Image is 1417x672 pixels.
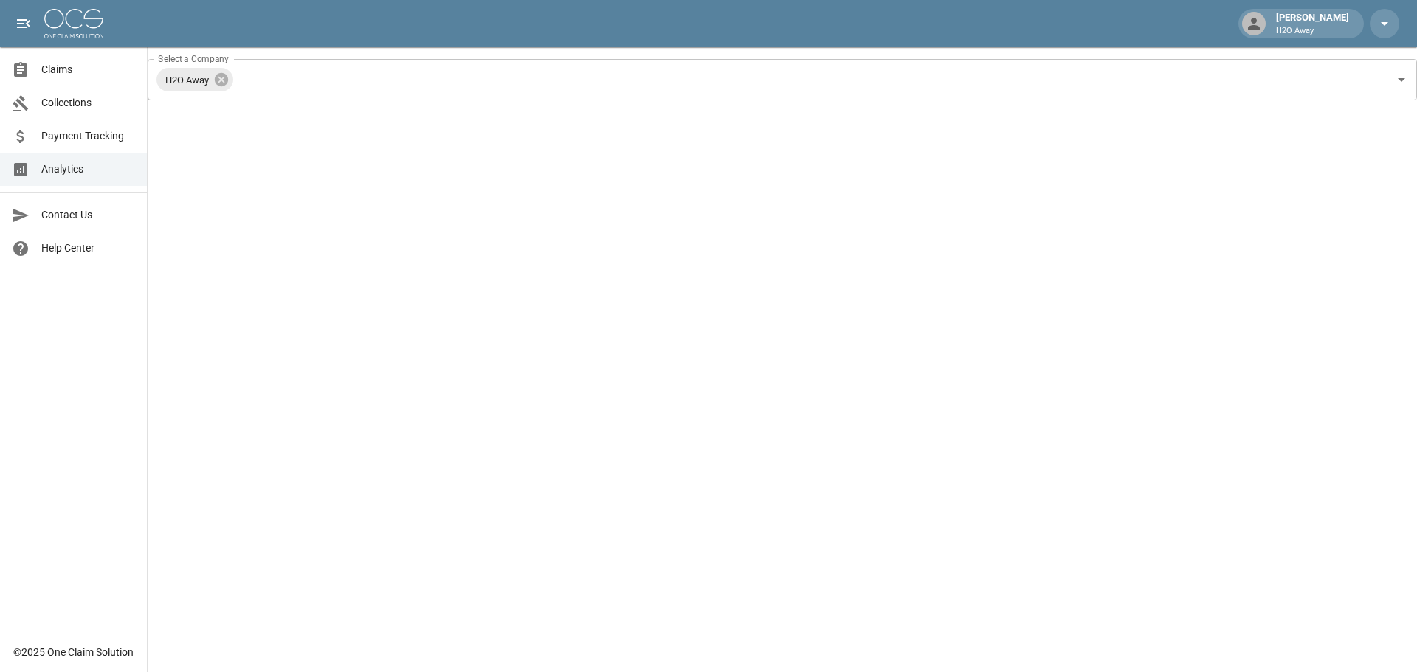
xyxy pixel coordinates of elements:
span: H2O Away [156,72,218,89]
img: ocs-logo-white-transparent.png [44,9,103,38]
iframe: Embedded Dashboard [148,100,1417,668]
label: Select a Company [158,52,229,65]
button: Open [1391,69,1412,90]
button: open drawer [9,9,38,38]
div: H2O Away [156,68,233,91]
div: © 2025 One Claim Solution [13,645,134,659]
span: Analytics [41,162,135,177]
span: Payment Tracking [41,128,135,144]
span: Collections [41,95,135,111]
span: Claims [41,62,135,77]
span: Contact Us [41,207,135,223]
p: H2O Away [1276,25,1349,38]
div: [PERSON_NAME] [1270,10,1355,37]
span: Help Center [41,240,135,256]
